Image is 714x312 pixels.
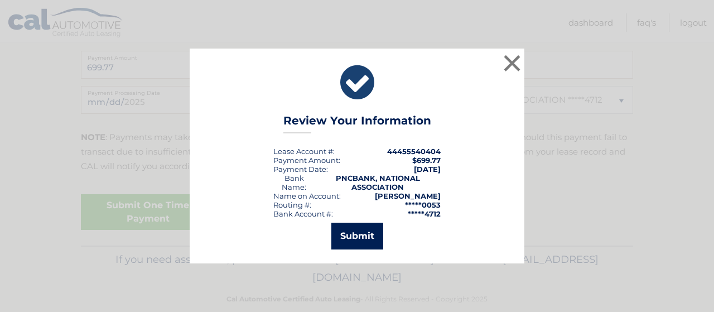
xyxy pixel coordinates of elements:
div: : [273,165,328,174]
button: × [501,52,523,74]
span: [DATE] [414,165,441,174]
div: Name on Account: [273,191,341,200]
h3: Review Your Information [283,114,431,133]
button: Submit [331,223,383,249]
span: Payment Date [273,165,326,174]
div: Bank Name: [273,174,315,191]
div: Payment Amount: [273,156,340,165]
div: Lease Account #: [273,147,335,156]
div: Bank Account #: [273,209,333,218]
div: Routing #: [273,200,311,209]
span: $699.77 [412,156,441,165]
strong: [PERSON_NAME] [375,191,441,200]
strong: 44455540404 [387,147,441,156]
strong: PNCBANK, NATIONAL ASSOCIATION [336,174,420,191]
